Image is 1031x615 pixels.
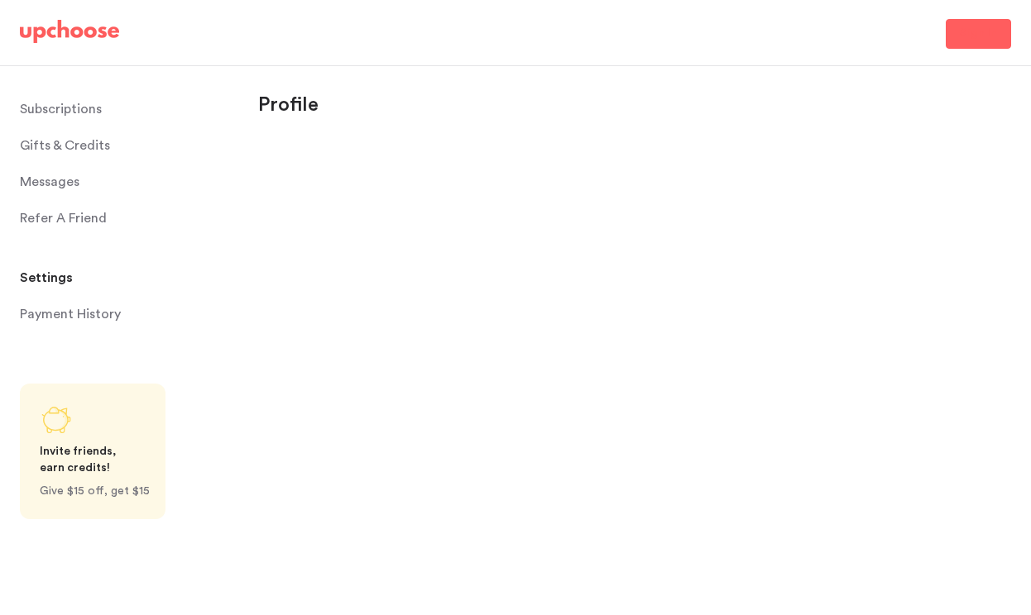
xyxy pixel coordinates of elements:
span: Settings [20,261,73,294]
a: Gifts & Credits [20,129,209,162]
a: Settings [20,261,209,294]
p: Profile [258,93,968,119]
p: Subscriptions [20,93,102,126]
a: Subscriptions [20,93,209,126]
a: Messages [20,165,209,198]
img: UpChoose [20,20,119,43]
span: Messages [20,165,79,198]
a: Payment History [20,298,209,331]
a: Refer A Friend [20,202,209,235]
span: Gifts & Credits [20,129,110,162]
a: UpChoose [20,20,119,50]
button: Sign In [946,19,1011,49]
p: Payment History [20,298,121,331]
span: Sign In [960,24,997,44]
p: Refer A Friend [20,202,107,235]
a: Share UpChoose [20,384,165,519]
